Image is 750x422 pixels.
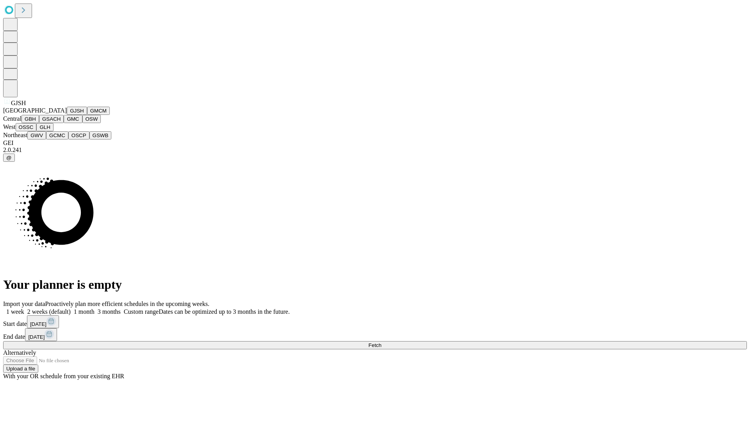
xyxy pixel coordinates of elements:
[3,132,27,138] span: Northeast
[6,155,12,161] span: @
[64,115,82,123] button: GMC
[159,308,289,315] span: Dates can be optimized up to 3 months in the future.
[3,315,747,328] div: Start date
[30,321,46,327] span: [DATE]
[27,308,71,315] span: 2 weeks (default)
[3,349,36,356] span: Alternatively
[3,154,15,162] button: @
[21,115,39,123] button: GBH
[27,315,59,328] button: [DATE]
[89,131,112,139] button: GSWB
[87,107,110,115] button: GMCM
[46,131,68,139] button: GCMC
[68,131,89,139] button: OSCP
[3,147,747,154] div: 2.0.241
[3,123,16,130] span: West
[67,107,87,115] button: GJSH
[39,115,64,123] button: GSACH
[27,131,46,139] button: GWV
[16,123,37,131] button: OSSC
[6,308,24,315] span: 1 week
[45,300,209,307] span: Proactively plan more efficient schedules in the upcoming weeks.
[368,342,381,348] span: Fetch
[28,334,45,340] span: [DATE]
[3,373,124,379] span: With your OR schedule from your existing EHR
[3,328,747,341] div: End date
[82,115,101,123] button: OSW
[3,115,21,122] span: Central
[3,139,747,147] div: GEI
[36,123,53,131] button: GLH
[3,300,45,307] span: Import your data
[124,308,159,315] span: Custom range
[98,308,121,315] span: 3 months
[3,365,38,373] button: Upload a file
[25,328,57,341] button: [DATE]
[3,277,747,292] h1: Your planner is empty
[11,100,26,106] span: GJSH
[3,107,67,114] span: [GEOGRAPHIC_DATA]
[3,341,747,349] button: Fetch
[74,308,95,315] span: 1 month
